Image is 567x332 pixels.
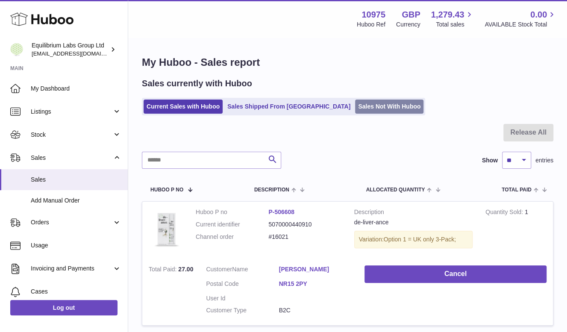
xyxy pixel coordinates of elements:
span: Description [254,187,289,193]
dt: Current identifier [196,220,268,229]
a: Log out [10,300,118,315]
dt: Customer Type [206,306,279,314]
span: Add Manual Order [31,197,121,205]
div: Huboo Ref [357,21,385,29]
h2: Sales currently with Huboo [142,78,252,89]
span: ALLOCATED Quantity [366,187,425,193]
a: 0.00 AVAILABLE Stock Total [485,9,557,29]
span: 27.00 [178,266,193,273]
span: Total sales [436,21,474,29]
strong: 10975 [361,9,385,21]
img: huboo@equilibriumlabs.com [10,43,23,56]
span: Listings [31,108,112,116]
span: Cases [31,288,121,296]
strong: Description [354,208,473,218]
span: Orders [31,218,112,226]
dd: 5070000440910 [268,220,341,229]
span: Sales [31,154,112,162]
span: Option 1 = UK only 3-Pack; [384,236,456,243]
dt: User Id [206,294,279,303]
dt: Name [206,265,279,276]
span: Customer [206,266,232,273]
a: Sales Not With Huboo [355,100,423,114]
a: Sales Shipped From [GEOGRAPHIC_DATA] [224,100,353,114]
h1: My Huboo - Sales report [142,56,553,69]
label: Show [482,156,498,165]
span: entries [535,156,553,165]
dd: B2C [279,306,352,314]
span: AVAILABLE Stock Total [485,21,557,29]
div: de-liver-ance [354,218,473,226]
span: Sales [31,176,121,184]
strong: Total Paid [149,266,178,275]
td: 1 [479,202,553,259]
button: Cancel [364,265,546,283]
dd: #16021 [268,233,341,241]
a: Current Sales with Huboo [144,100,223,114]
span: Stock [31,131,112,139]
dt: Postal Code [206,280,279,290]
a: NR15 2PY [279,280,352,288]
span: Huboo P no [150,187,183,193]
img: 3PackDeliverance_Front.jpg [149,208,183,250]
a: 1,279.43 Total sales [431,9,474,29]
strong: Quantity Sold [485,209,525,217]
div: Variation: [354,231,473,248]
span: Total paid [502,187,532,193]
span: My Dashboard [31,85,121,93]
dt: Huboo P no [196,208,268,216]
dt: Channel order [196,233,268,241]
span: Usage [31,241,121,250]
span: Invoicing and Payments [31,264,112,273]
div: Currency [396,21,420,29]
span: 0.00 [530,9,547,21]
a: [PERSON_NAME] [279,265,352,273]
span: 1,279.43 [431,9,464,21]
a: P-506608 [268,209,294,215]
span: [EMAIL_ADDRESS][DOMAIN_NAME] [32,50,126,57]
strong: GBP [402,9,420,21]
div: Equilibrium Labs Group Ltd [32,41,109,58]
